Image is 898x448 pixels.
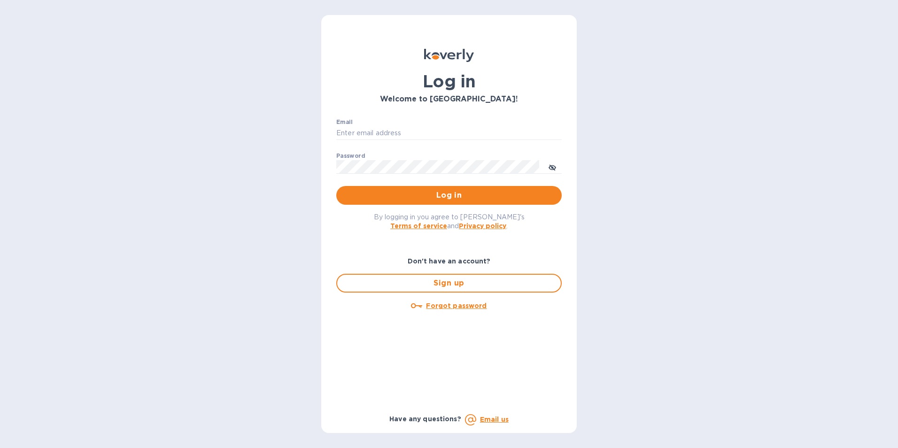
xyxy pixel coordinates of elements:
[336,274,562,293] button: Sign up
[459,222,506,230] a: Privacy policy
[336,186,562,205] button: Log in
[345,278,553,289] span: Sign up
[336,153,365,159] label: Password
[336,126,562,140] input: Enter email address
[336,71,562,91] h1: Log in
[344,190,554,201] span: Log in
[336,95,562,104] h3: Welcome to [GEOGRAPHIC_DATA]!
[408,257,491,265] b: Don't have an account?
[389,415,461,423] b: Have any questions?
[336,119,353,125] label: Email
[424,49,474,62] img: Koverly
[543,157,562,176] button: toggle password visibility
[374,213,525,230] span: By logging in you agree to [PERSON_NAME]'s and .
[426,302,487,309] u: Forgot password
[480,416,509,423] a: Email us
[390,222,447,230] a: Terms of service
